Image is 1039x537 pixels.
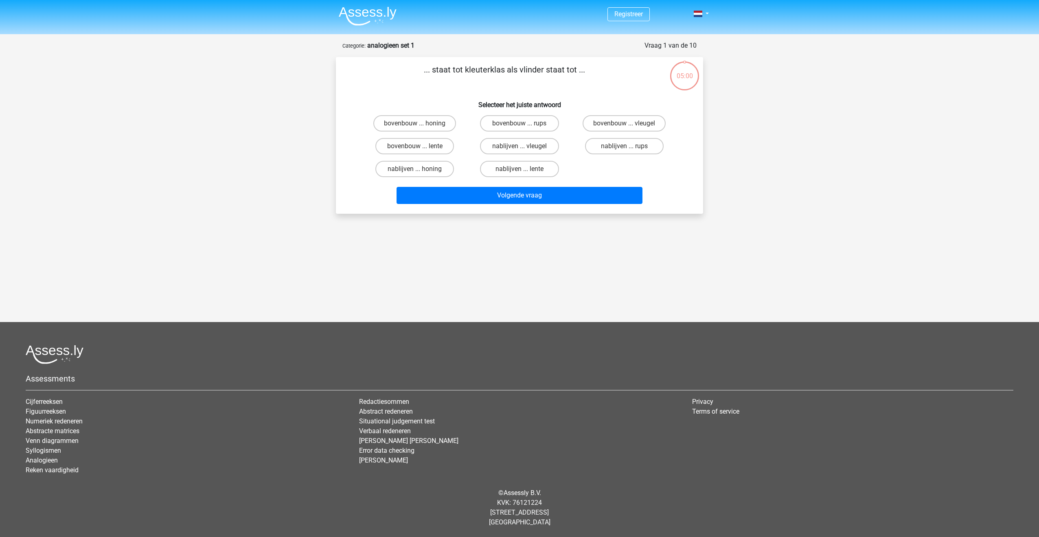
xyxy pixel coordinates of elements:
a: Abstracte matrices [26,427,79,435]
label: nablijven ... rups [585,138,664,154]
a: Numeriek redeneren [26,417,83,425]
a: Redactiesommen [359,398,409,405]
div: Vraag 1 van de 10 [644,41,697,50]
a: [PERSON_NAME] [359,456,408,464]
img: Assessly logo [26,345,83,364]
div: 05:00 [669,61,700,81]
a: Terms of service [692,408,739,415]
label: bovenbouw ... vleugel [583,115,666,132]
strong: analogieen set 1 [367,42,414,49]
a: Abstract redeneren [359,408,413,415]
h5: Assessments [26,374,1013,384]
label: bovenbouw ... lente [375,138,454,154]
label: bovenbouw ... rups [480,115,559,132]
img: Assessly [339,7,397,26]
a: Verbaal redeneren [359,427,411,435]
a: Situational judgement test [359,417,435,425]
a: Error data checking [359,447,414,454]
a: Analogieen [26,456,58,464]
a: Syllogismen [26,447,61,454]
label: nablijven ... lente [480,161,559,177]
a: Figuurreeksen [26,408,66,415]
button: Volgende vraag [397,187,643,204]
p: ... staat tot kleuterklas als vlinder staat tot ... [349,64,660,88]
a: Reken vaardigheid [26,466,79,474]
a: Venn diagrammen [26,437,79,445]
label: bovenbouw ... honing [373,115,456,132]
a: Privacy [692,398,713,405]
label: nablijven ... honing [375,161,454,177]
small: Categorie: [342,43,366,49]
div: © KVK: 76121224 [STREET_ADDRESS] [GEOGRAPHIC_DATA] [20,482,1019,534]
label: nablijven ... vleugel [480,138,559,154]
h6: Selecteer het juiste antwoord [349,94,690,109]
a: Cijferreeksen [26,398,63,405]
a: Assessly B.V. [504,489,541,497]
a: [PERSON_NAME] [PERSON_NAME] [359,437,458,445]
a: Registreer [614,10,643,18]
